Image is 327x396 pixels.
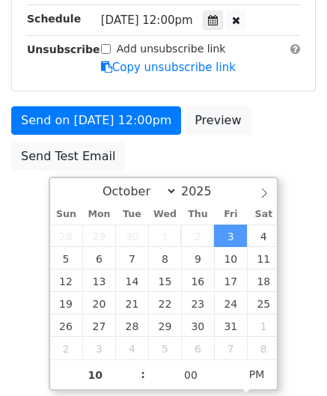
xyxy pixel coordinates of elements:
span: October 10, 2025 [214,247,247,269]
span: September 28, 2025 [50,225,83,247]
span: November 6, 2025 [181,337,214,359]
input: Hour [50,360,141,390]
span: November 8, 2025 [247,337,280,359]
span: October 21, 2025 [115,292,148,314]
span: November 3, 2025 [82,337,115,359]
span: October 26, 2025 [50,314,83,337]
span: October 18, 2025 [247,269,280,292]
span: : [141,359,145,389]
span: October 3, 2025 [214,225,247,247]
span: November 5, 2025 [148,337,181,359]
span: Sun [50,210,83,219]
span: Sat [247,210,280,219]
span: November 7, 2025 [214,337,247,359]
span: October 14, 2025 [115,269,148,292]
span: Thu [181,210,214,219]
span: October 24, 2025 [214,292,247,314]
span: October 29, 2025 [148,314,181,337]
a: Send Test Email [11,142,125,171]
span: October 23, 2025 [181,292,214,314]
span: October 25, 2025 [247,292,280,314]
span: October 13, 2025 [82,269,115,292]
span: October 16, 2025 [181,269,214,292]
span: October 17, 2025 [214,269,247,292]
strong: Schedule [27,13,81,25]
span: October 8, 2025 [148,247,181,269]
input: Year [177,184,231,198]
a: Copy unsubscribe link [101,61,236,74]
span: October 9, 2025 [181,247,214,269]
span: Wed [148,210,181,219]
span: November 1, 2025 [247,314,280,337]
iframe: Chat Widget [252,324,327,396]
span: October 7, 2025 [115,247,148,269]
span: October 27, 2025 [82,314,115,337]
span: [DATE] 12:00pm [101,13,193,27]
span: October 12, 2025 [50,269,83,292]
span: Click to toggle [236,359,278,389]
a: Send on [DATE] 12:00pm [11,106,181,135]
span: October 30, 2025 [181,314,214,337]
span: November 4, 2025 [115,337,148,359]
span: October 6, 2025 [82,247,115,269]
input: Minute [145,360,236,390]
span: Tue [115,210,148,219]
span: October 31, 2025 [214,314,247,337]
span: October 19, 2025 [50,292,83,314]
span: Mon [82,210,115,219]
span: October 20, 2025 [82,292,115,314]
span: October 4, 2025 [247,225,280,247]
span: October 22, 2025 [148,292,181,314]
span: October 11, 2025 [247,247,280,269]
span: September 30, 2025 [115,225,148,247]
span: November 2, 2025 [50,337,83,359]
label: Add unsubscribe link [117,41,226,57]
span: September 29, 2025 [82,225,115,247]
span: October 28, 2025 [115,314,148,337]
span: October 2, 2025 [181,225,214,247]
a: Preview [185,106,251,135]
span: October 5, 2025 [50,247,83,269]
span: October 15, 2025 [148,269,181,292]
strong: Unsubscribe [27,43,100,55]
span: October 1, 2025 [148,225,181,247]
span: Fri [214,210,247,219]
